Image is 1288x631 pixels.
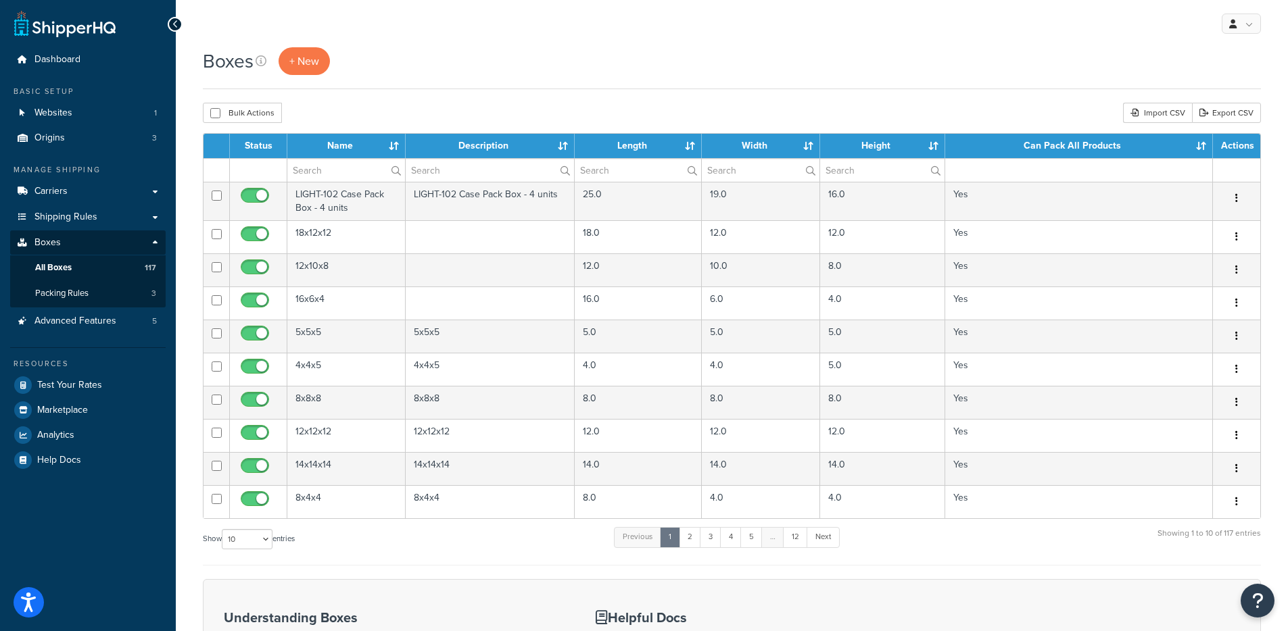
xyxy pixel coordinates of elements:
td: 12x12x12 [287,419,406,452]
a: 3 [700,527,721,547]
td: 16.0 [575,286,702,320]
li: Origins [10,126,166,151]
button: Open Resource Center [1241,584,1274,617]
td: 14.0 [702,452,820,485]
span: Websites [34,107,72,119]
a: Help Docs [10,448,166,472]
li: Advanced Features [10,309,166,334]
span: Origins [34,132,65,144]
a: Marketplace [10,398,166,422]
span: Advanced Features [34,315,116,327]
input: Search [406,159,575,182]
td: 4.0 [575,353,702,386]
select: Showentries [222,529,272,549]
td: Yes [945,386,1213,419]
td: Yes [945,253,1213,286]
a: 2 [679,527,701,547]
span: Test Your Rates [37,380,102,391]
div: Import CSV [1123,103,1192,123]
li: Websites [10,101,166,126]
td: Yes [945,485,1213,518]
td: 4x4x5 [406,353,575,386]
button: Bulk Actions [203,103,282,123]
td: Yes [945,220,1213,253]
td: 5.0 [820,320,945,353]
input: Search [702,159,819,182]
h3: Understanding Boxes [224,610,562,625]
td: 5.0 [820,353,945,386]
td: 4.0 [820,485,945,518]
td: Yes [945,320,1213,353]
th: Height : activate to sort column ascending [820,134,945,158]
td: 16x6x4 [287,286,406,320]
a: ShipperHQ Home [14,10,116,37]
span: Help Docs [37,455,81,466]
td: 16.0 [820,182,945,220]
td: 4.0 [702,353,820,386]
h3: Helpful Docs [596,610,808,625]
a: Shipping Rules [10,205,166,230]
a: Test Your Rates [10,373,166,397]
td: 14.0 [575,452,702,485]
th: Length : activate to sort column ascending [575,134,702,158]
span: + New [289,53,319,69]
a: … [761,527,784,547]
th: Width : activate to sort column ascending [702,134,820,158]
a: Dashboard [10,47,166,72]
input: Search [575,159,701,182]
td: Yes [945,182,1213,220]
th: Can Pack All Products : activate to sort column ascending [945,134,1213,158]
li: All Boxes [10,255,166,280]
span: 3 [151,288,156,299]
td: 12.0 [820,220,945,253]
td: 8.0 [702,386,820,419]
h1: Boxes [203,48,254,74]
td: 6.0 [702,286,820,320]
span: Packing Rules [35,288,89,299]
td: 12x10x8 [287,253,406,286]
td: 18x12x12 [287,220,406,253]
td: 8x8x8 [406,386,575,419]
input: Search [287,159,405,182]
a: Websites 1 [10,101,166,126]
td: LIGHT-102 Case Pack Box - 4 units [406,182,575,220]
li: Boxes [10,230,166,307]
td: 18.0 [575,220,702,253]
td: 4.0 [702,485,820,518]
th: Description : activate to sort column ascending [406,134,575,158]
label: Show entries [203,529,295,549]
th: Actions [1213,134,1260,158]
td: 8x8x8 [287,386,406,419]
li: Analytics [10,423,166,447]
span: Marketplace [37,405,88,416]
a: Boxes [10,230,166,255]
td: 5.0 [575,320,702,353]
td: 8x4x4 [406,485,575,518]
td: 8.0 [575,386,702,419]
span: Carriers [34,186,68,197]
li: Carriers [10,179,166,204]
div: Manage Shipping [10,164,166,176]
td: 12.0 [702,220,820,253]
td: 8.0 [820,253,945,286]
td: 8.0 [575,485,702,518]
td: 4.0 [820,286,945,320]
td: 12x12x12 [406,419,575,452]
td: LIGHT-102 Case Pack Box - 4 units [287,182,406,220]
td: Yes [945,353,1213,386]
span: 5 [152,315,157,327]
a: Packing Rules 3 [10,281,166,306]
span: All Boxes [35,262,72,274]
a: Advanced Features 5 [10,309,166,334]
td: 12.0 [702,419,820,452]
td: Yes [945,452,1213,485]
span: Boxes [34,237,61,249]
span: 1 [154,107,157,119]
div: Basic Setup [10,86,166,97]
a: Export CSV [1192,103,1261,123]
span: 3 [152,132,157,144]
td: 5x5x5 [287,320,406,353]
span: Analytics [37,430,74,441]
